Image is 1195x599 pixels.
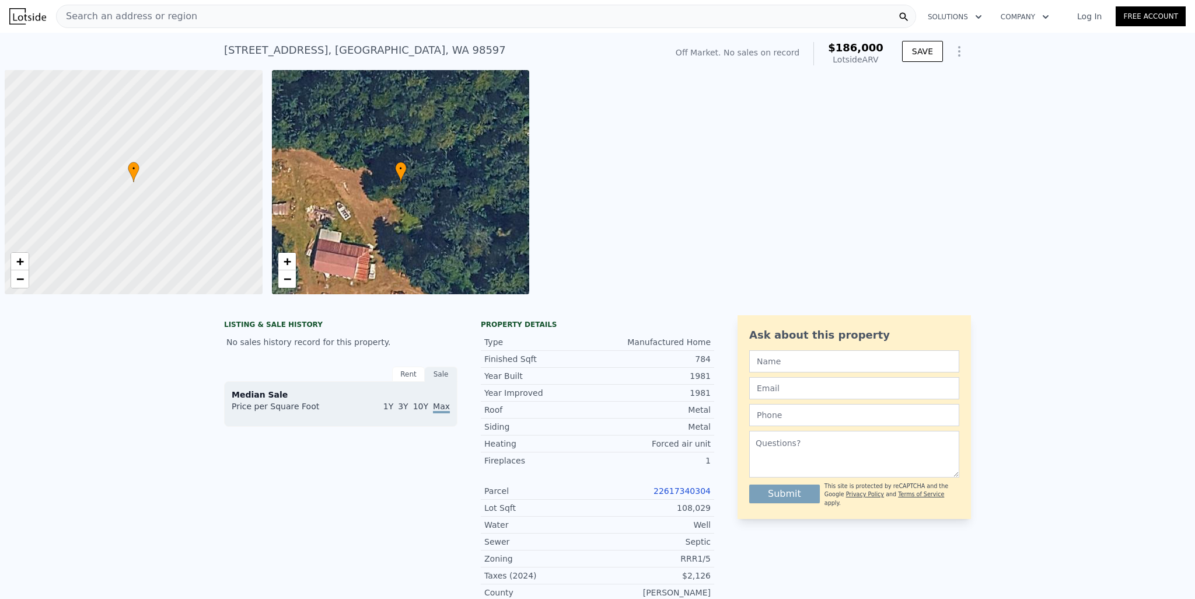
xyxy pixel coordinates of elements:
div: Sewer [484,536,597,548]
span: − [283,271,291,286]
div: Metal [597,404,711,416]
div: Heating [484,438,597,450]
span: • [395,163,407,174]
button: Solutions [918,6,991,27]
input: Email [749,377,959,399]
div: Finished Sqft [484,353,597,365]
div: Zoning [484,553,597,565]
img: Lotside [9,8,46,25]
input: Name [749,350,959,372]
a: Zoom out [11,270,29,288]
div: Well [597,519,711,531]
a: Free Account [1116,6,1186,26]
div: [PERSON_NAME] [597,587,711,598]
div: [STREET_ADDRESS] , [GEOGRAPHIC_DATA] , WA 98597 [224,42,506,58]
span: 1Y [383,402,393,411]
span: − [16,271,24,286]
button: SAVE [902,41,943,62]
div: Forced air unit [597,438,711,450]
div: 1981 [597,370,711,382]
div: Siding [484,421,597,433]
div: 784 [597,353,711,365]
div: Year Improved [484,387,597,399]
div: County [484,587,597,598]
div: Fireplaces [484,455,597,466]
span: 3Y [398,402,408,411]
div: 1 [597,455,711,466]
div: • [395,162,407,182]
a: Terms of Service [898,491,944,497]
div: $2,126 [597,570,711,581]
div: 108,029 [597,502,711,514]
div: Septic [597,536,711,548]
span: Max [433,402,450,413]
div: 1981 [597,387,711,399]
div: This site is protected by reCAPTCHA and the Google and apply. [824,482,959,507]
div: Sale [425,367,457,382]
div: Parcel [484,485,597,497]
div: Price per Square Foot [232,401,341,419]
div: Type [484,336,597,348]
div: Median Sale [232,389,450,401]
button: Submit [749,485,820,503]
div: Lot Sqft [484,502,597,514]
span: Search an address or region [57,9,197,23]
span: • [128,163,139,174]
div: Metal [597,421,711,433]
input: Phone [749,404,959,426]
a: Privacy Policy [846,491,884,497]
div: Water [484,519,597,531]
button: Company [991,6,1058,27]
a: Log In [1063,11,1116,22]
a: Zoom out [278,270,296,288]
a: Zoom in [278,253,296,270]
div: Taxes (2024) [484,570,597,581]
a: 22617340304 [654,486,711,496]
div: Lotside ARV [828,54,883,65]
div: • [128,162,139,182]
div: LISTING & SALE HISTORY [224,320,457,332]
div: No sales history record for this property. [224,332,457,353]
div: Manufactured Home [597,336,711,348]
span: + [16,254,24,269]
a: Zoom in [11,253,29,270]
div: Ask about this property [749,327,959,343]
div: Rent [392,367,425,382]
div: Year Built [484,370,597,382]
div: Off Market. No sales on record [676,47,799,58]
div: Roof [484,404,597,416]
div: RRR1/5 [597,553,711,565]
span: + [283,254,291,269]
div: Property details [481,320,714,329]
span: 10Y [413,402,428,411]
button: Show Options [948,40,971,63]
span: $186,000 [828,41,883,54]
